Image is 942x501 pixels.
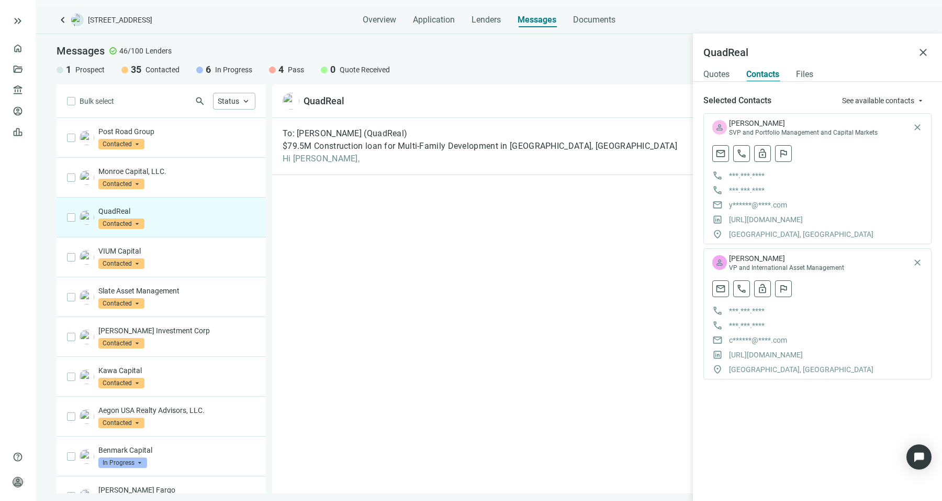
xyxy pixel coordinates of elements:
[715,123,724,132] span: person
[736,284,747,294] span: call
[778,284,789,294] span: flag
[729,253,910,264] p: [PERSON_NAME]
[98,458,147,468] span: In Progress
[80,250,94,265] img: 6ee3760a-6f1b-4357-aff7-af6f64b83111
[796,69,813,80] span: Files
[712,320,723,331] span: call
[712,306,723,316] span: call
[66,63,71,76] span: 1
[278,63,284,76] span: 4
[98,378,144,388] span: Contacted
[729,128,910,137] span: SVP and Portfolio Management and Capital Markets
[712,185,723,195] span: call
[98,179,144,189] span: Contacted
[57,14,69,26] span: keyboard_arrow_left
[98,365,255,376] p: Kawa Capital
[712,280,729,297] button: mail
[413,15,455,25] span: Application
[98,246,255,256] p: VIUM Capital
[71,14,84,26] img: deal-logo
[80,95,114,107] span: Bulk select
[80,449,94,464] img: 5382ba3c-8743-47de-bb51-099eafc9ddbe
[729,118,910,128] p: [PERSON_NAME]
[833,92,932,109] button: See available contactsarrow_drop_down
[573,15,615,25] span: Documents
[729,214,803,225] a: [URL][DOMAIN_NAME]
[304,95,344,107] div: QuadReal
[215,64,252,75] span: In Progress
[288,64,304,75] span: Pass
[98,338,144,348] span: Contacted
[283,141,677,151] span: $79.5M Construction loan for Multi-Family Development in [GEOGRAPHIC_DATA], [GEOGRAPHIC_DATA]
[80,130,94,145] img: 7f271ad8-edc1-4fbf-8106-35f70ef50833
[712,229,723,239] span: location_on
[916,96,925,105] span: arrow_drop_down
[13,477,23,487] span: person
[80,409,94,424] img: a69f3eab-5229-4df6-b840-983cd4e2be87
[75,64,105,75] span: Prospect
[906,444,932,470] div: Open Intercom Messenger
[283,128,407,139] span: To: [PERSON_NAME] (QuadReal)
[340,64,390,75] span: Quote Received
[145,46,172,56] span: Lenders
[915,44,932,61] button: close
[13,85,20,95] span: account_balance
[703,46,748,59] h5: QuadReal
[88,15,152,25] span: [STREET_ADDRESS]
[80,290,94,304] img: 9cb24783-a1cc-4723-ab89-8e9c4b5aa250
[733,145,750,162] button: call
[518,15,556,25] span: Messages
[283,93,299,110] img: d8282fbd-26e6-4247-917b-e19fa39d5652
[712,170,723,181] span: call
[98,206,255,216] p: QuadReal
[703,95,771,105] span: Selected Contacts
[912,257,923,268] button: close
[98,405,255,416] p: Aegon USA Realty Advisors, LLC.
[145,64,180,75] span: Contacted
[736,148,747,159] span: call
[195,96,205,106] span: search
[715,148,726,159] span: mail
[241,96,251,106] span: keyboard_arrow_up
[757,284,768,294] span: lock_open
[729,229,873,239] span: [GEOGRAPHIC_DATA], [GEOGRAPHIC_DATA]
[206,63,211,76] span: 6
[98,139,144,149] span: Contacted
[472,15,501,25] span: Lenders
[98,445,255,455] p: Benmark Capital
[778,148,789,159] span: flag
[98,418,144,428] span: Contacted
[13,452,23,462] span: help
[715,258,724,267] span: person
[842,96,914,105] span: See available contacts
[917,46,929,59] span: close
[912,122,923,133] button: close
[119,46,143,56] span: 46/100
[98,286,255,296] p: Slate Asset Management
[12,15,24,27] button: keyboard_double_arrow_right
[363,15,396,25] span: Overview
[80,369,94,384] img: c02bef39-f7bb-4c1c-ae10-c94329e54296
[712,335,723,345] span: mail
[98,126,255,137] p: Post Road Group
[712,200,723,210] span: mail
[754,145,771,162] button: lock_open
[746,69,779,80] span: Contacts
[712,364,723,375] span: location_on
[218,97,239,105] span: Status
[330,63,335,76] span: 0
[775,280,792,297] button: flag
[98,258,144,269] span: Contacted
[729,350,803,360] a: [URL][DOMAIN_NAME]
[109,47,117,55] span: check_circle
[703,69,730,80] span: Quotes
[757,148,768,159] span: lock_open
[80,330,94,344] img: 74b5f3a1-529e-41c8-b8fa-2d84dd977de2
[754,280,771,297] button: lock_open
[131,63,141,76] span: 35
[775,145,792,162] button: flag
[80,210,94,225] img: d8282fbd-26e6-4247-917b-e19fa39d5652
